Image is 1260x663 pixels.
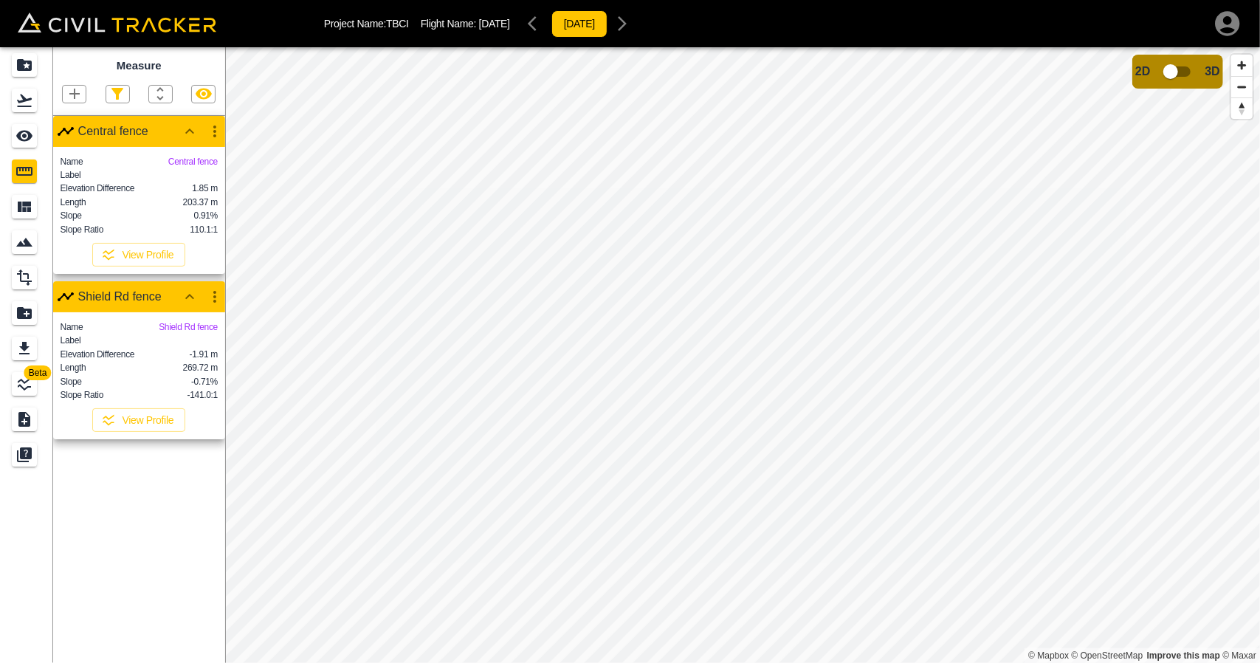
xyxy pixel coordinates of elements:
p: Flight Name: [421,18,510,30]
button: Zoom in [1231,55,1253,76]
button: [DATE] [551,10,607,38]
a: Maxar [1222,650,1256,661]
button: Zoom out [1231,76,1253,97]
a: Mapbox [1028,650,1069,661]
span: [DATE] [479,18,510,30]
canvas: Map [225,47,1260,663]
span: 2D [1135,65,1150,78]
span: 3D [1205,65,1220,78]
a: OpenStreetMap [1072,650,1143,661]
p: Project Name: TBCI [324,18,409,30]
a: Map feedback [1147,650,1220,661]
button: Reset bearing to north [1231,97,1253,119]
img: Civil Tracker [18,13,216,33]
